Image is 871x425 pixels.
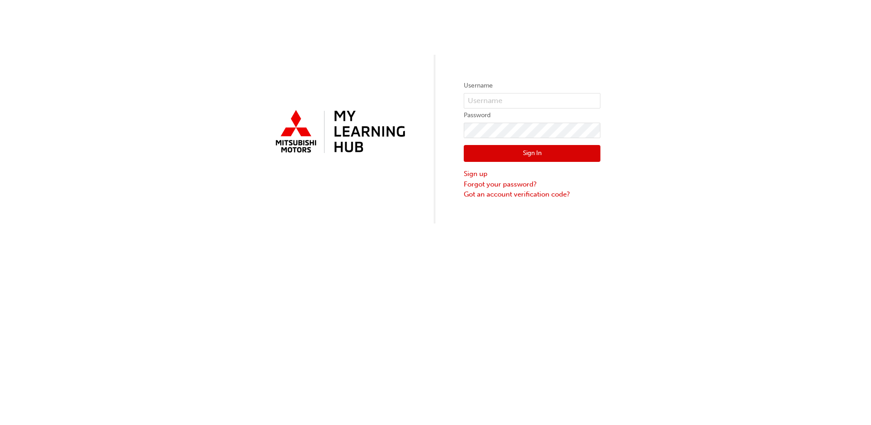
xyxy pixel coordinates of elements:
label: Username [464,80,600,91]
a: Sign up [464,169,600,179]
img: mmal [271,106,407,158]
a: Got an account verification code? [464,189,600,200]
input: Username [464,93,600,109]
a: Forgot your password? [464,179,600,190]
label: Password [464,110,600,121]
button: Sign In [464,145,600,162]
